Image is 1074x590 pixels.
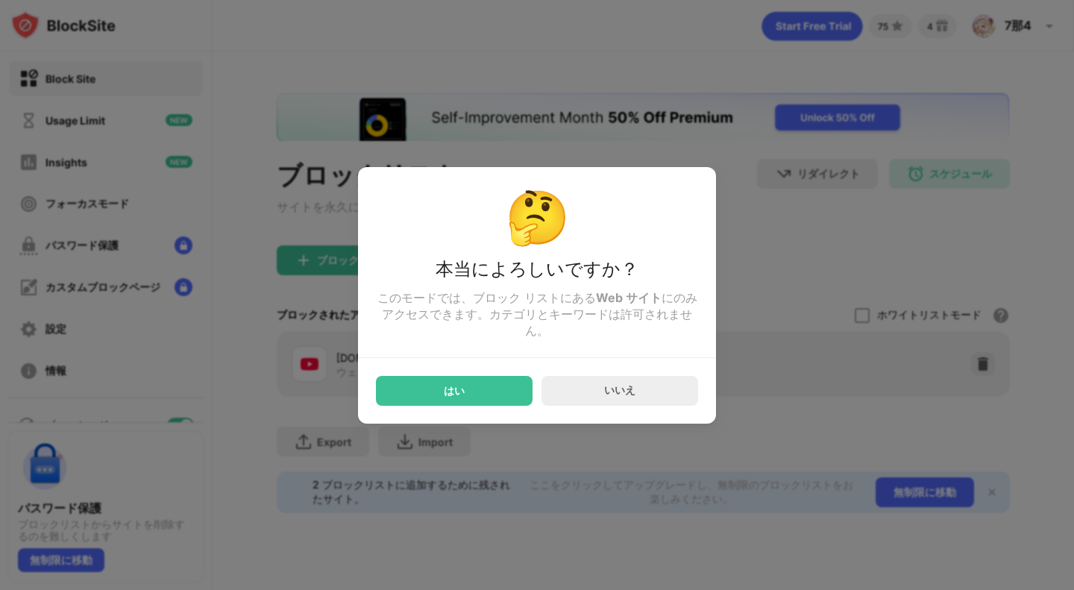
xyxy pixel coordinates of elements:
[604,383,635,398] div: いいえ
[376,185,698,248] div: 🤔
[596,290,662,305] strong: Web サイト
[376,290,698,339] div: このモードでは、ブロック リストにある にのみアクセスできます。カテゴリとキーワードは許可されません。
[376,257,698,290] div: 本当によろしいですか？
[444,385,465,397] div: はい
